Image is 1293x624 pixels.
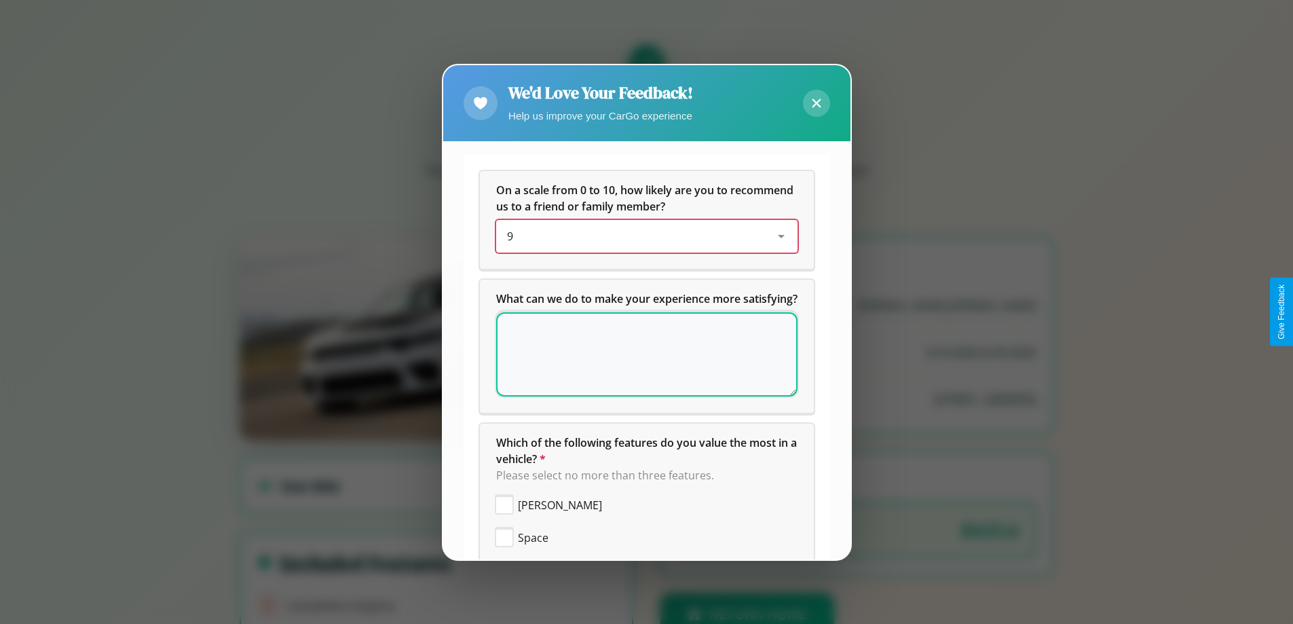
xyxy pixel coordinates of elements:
span: Which of the following features do you value the most in a vehicle? [496,435,800,466]
div: Give Feedback [1277,285,1286,339]
p: Help us improve your CarGo experience [508,107,693,125]
span: 9 [507,229,513,244]
span: On a scale from 0 to 10, how likely are you to recommend us to a friend or family member? [496,183,796,214]
h5: On a scale from 0 to 10, how likely are you to recommend us to a friend or family member? [496,182,798,215]
span: [PERSON_NAME] [518,497,602,513]
span: Please select no more than three features. [496,468,714,483]
span: Space [518,530,548,546]
h2: We'd Love Your Feedback! [508,81,693,104]
div: On a scale from 0 to 10, how likely are you to recommend us to a friend or family member? [480,171,814,269]
div: On a scale from 0 to 10, how likely are you to recommend us to a friend or family member? [496,220,798,253]
span: What can we do to make your experience more satisfying? [496,291,798,306]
